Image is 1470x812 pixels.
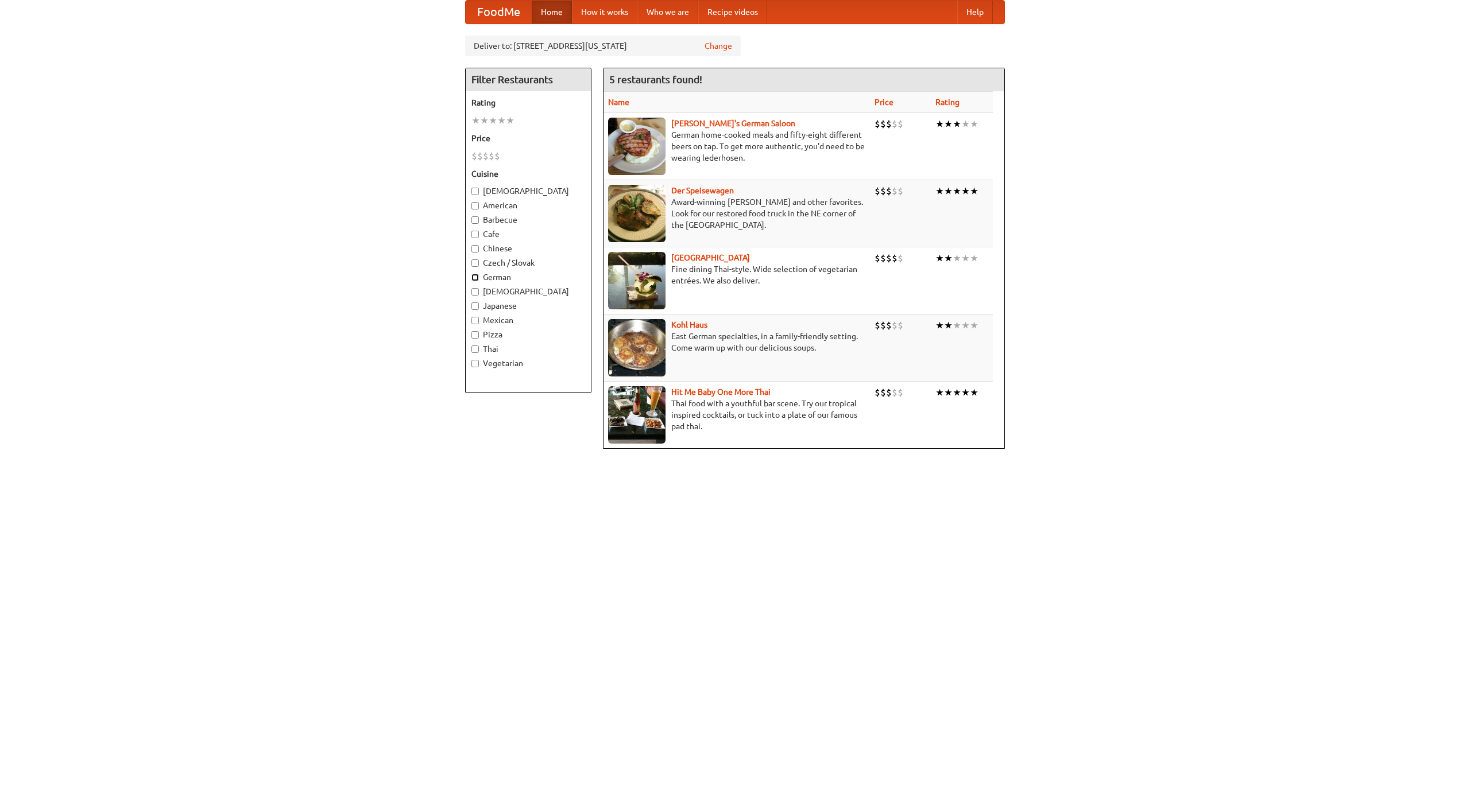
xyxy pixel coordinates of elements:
img: kohlhaus.jpg [608,319,666,376]
li: ★ [480,114,489,127]
li: $ [477,150,483,162]
label: Chinese [471,243,585,254]
div: Deliver to: [STREET_ADDRESS][US_STATE] [465,36,741,56]
li: $ [892,386,898,399]
li: ★ [961,185,970,197]
label: [DEMOGRAPHIC_DATA] [471,286,585,297]
li: ★ [961,386,970,399]
li: ★ [970,319,978,332]
label: Barbecue [471,214,585,226]
p: German home-cooked meals and fifty-eight different beers on tap. To get more authentic, you'd nee... [608,129,865,164]
ng-pluralize: 5 restaurants found! [609,74,702,85]
h5: Rating [471,97,585,108]
p: East German specialties, in a family-friendly setting. Come warm up with our delicious soups. [608,331,865,353]
input: [DEMOGRAPHIC_DATA] [471,288,479,296]
li: $ [892,118,898,130]
a: Change [705,40,732,52]
li: $ [898,386,903,399]
li: $ [875,319,880,332]
a: [GEOGRAPHIC_DATA] [671,253,750,262]
li: ★ [944,118,953,130]
input: Thai [471,345,479,353]
li: $ [880,118,886,130]
input: [DEMOGRAPHIC_DATA] [471,188,479,195]
li: ★ [944,319,953,332]
li: $ [886,319,892,332]
a: Hit Me Baby One More Thai [671,387,771,397]
li: $ [886,118,892,130]
input: Mexican [471,317,479,324]
a: Der Speisewagen [671,186,734,195]
li: ★ [944,252,953,265]
li: $ [483,150,489,162]
input: Vegetarian [471,360,479,367]
li: ★ [935,386,944,399]
li: ★ [944,386,953,399]
label: Thai [471,343,585,355]
img: babythai.jpg [608,386,666,444]
input: Cafe [471,231,479,238]
li: $ [880,319,886,332]
a: Recipe videos [698,1,767,24]
label: Japanese [471,300,585,312]
li: ★ [953,386,961,399]
li: ★ [970,118,978,130]
input: Barbecue [471,216,479,224]
a: Price [875,98,893,107]
li: ★ [489,114,497,127]
li: $ [898,252,903,265]
li: ★ [961,252,970,265]
li: $ [489,150,494,162]
li: $ [898,319,903,332]
li: ★ [970,252,978,265]
li: ★ [970,185,978,197]
label: Czech / Slovak [471,257,585,269]
a: Kohl Haus [671,320,707,329]
a: Who we are [637,1,698,24]
label: Vegetarian [471,358,585,369]
a: Name [608,98,629,107]
label: Cafe [471,228,585,240]
li: ★ [471,114,480,127]
li: $ [875,386,880,399]
img: speisewagen.jpg [608,185,666,242]
li: $ [886,252,892,265]
img: esthers.jpg [608,118,666,175]
a: Rating [935,98,960,107]
li: ★ [961,118,970,130]
label: American [471,200,585,211]
a: Home [532,1,572,24]
input: Czech / Slovak [471,259,479,267]
li: $ [471,150,477,162]
p: Award-winning [PERSON_NAME] and other favorites. Look for our restored food truck in the NE corne... [608,196,865,231]
li: ★ [953,185,961,197]
li: ★ [961,319,970,332]
a: FoodMe [466,1,532,24]
li: $ [494,150,500,162]
h4: Filter Restaurants [466,68,591,91]
li: $ [898,185,903,197]
li: $ [892,252,898,265]
li: $ [875,185,880,197]
li: $ [886,185,892,197]
li: ★ [953,252,961,265]
li: ★ [497,114,506,127]
label: Mexican [471,314,585,326]
h5: Cuisine [471,168,585,180]
li: ★ [944,185,953,197]
li: ★ [506,114,514,127]
li: $ [875,252,880,265]
li: $ [880,386,886,399]
li: ★ [953,319,961,332]
input: Japanese [471,302,479,310]
p: Fine dining Thai-style. Wide selection of vegetarian entrées. We also deliver. [608,263,865,286]
li: $ [898,118,903,130]
a: [PERSON_NAME]'s German Saloon [671,119,795,128]
label: Pizza [471,329,585,340]
li: ★ [970,386,978,399]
